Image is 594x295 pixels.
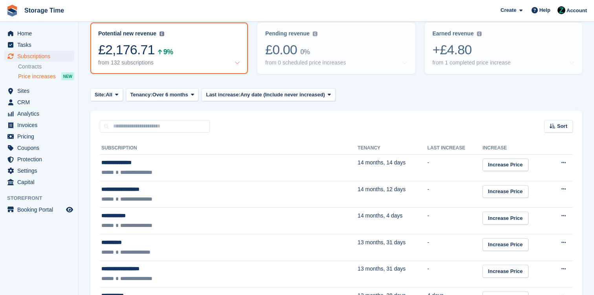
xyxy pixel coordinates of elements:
[90,88,123,101] button: Site: All
[482,159,528,171] a: Increase Price
[6,5,18,17] img: stora-icon-8386f47178a22dfd0bd8f6a31ec36ba5ce8667c1dd55bd0f319d3a0aa187defe.svg
[539,6,550,14] span: Help
[17,154,64,165] span: Protection
[566,7,587,15] span: Account
[18,72,74,81] a: Price increases NEW
[427,261,482,288] td: -
[4,108,74,119] a: menu
[357,142,427,155] th: Tenancy
[557,122,567,130] span: Sort
[17,204,64,215] span: Booking Portal
[427,142,482,155] th: Last increase
[240,91,325,99] span: Any date (Include never increased)
[4,154,74,165] a: menu
[163,49,173,55] div: 9%
[482,212,528,225] a: Increase Price
[18,63,74,70] a: Contracts
[357,212,402,219] span: 14 months, 4 days
[4,85,74,96] a: menu
[265,30,310,37] div: Pending revenue
[95,91,106,99] span: Site:
[202,88,335,101] button: Last increase: Any date (Include never increased)
[17,28,64,39] span: Home
[482,185,528,198] a: Increase Price
[427,155,482,181] td: -
[477,31,482,36] img: icon-info-grey-7440780725fd019a000dd9b08b2336e03edf1995a4989e88bcd33f0948082b44.svg
[4,165,74,176] a: menu
[17,85,64,96] span: Sites
[17,120,64,131] span: Invoices
[98,59,154,66] div: from 132 subscriptions
[4,142,74,153] a: menu
[18,73,56,80] span: Price increases
[433,42,574,58] div: +£4.80
[4,39,74,50] a: menu
[433,59,511,66] div: from 1 completed price increase
[17,165,64,176] span: Settings
[433,30,474,37] div: Earned revenue
[300,49,310,55] div: 0%
[106,91,112,99] span: All
[17,97,64,108] span: CRM
[357,239,405,245] span: 13 months, 31 days
[425,22,582,74] a: Earned revenue +£4.80 from 1 completed price increase
[206,91,240,99] span: Last increase:
[557,6,565,14] img: Zain Sarwar
[500,6,516,14] span: Create
[17,131,64,142] span: Pricing
[4,28,74,39] a: menu
[313,31,317,36] img: icon-info-grey-7440780725fd019a000dd9b08b2336e03edf1995a4989e88bcd33f0948082b44.svg
[4,131,74,142] a: menu
[4,51,74,62] a: menu
[90,22,248,74] a: Potential new revenue £2,176.71 9% from 132 subscriptions
[17,39,64,50] span: Tasks
[17,142,64,153] span: Coupons
[357,186,405,192] span: 14 months, 12 days
[257,22,415,74] a: Pending revenue £0.00 0% from 0 scheduled price increases
[4,120,74,131] a: menu
[7,194,78,202] span: Storefront
[126,88,199,101] button: Tenancy: Over 6 months
[65,205,74,214] a: Preview store
[21,4,67,17] a: Storage Time
[357,159,405,166] span: 14 months, 14 days
[4,204,74,215] a: menu
[4,177,74,188] a: menu
[17,51,64,62] span: Subscriptions
[130,91,152,99] span: Tenancy:
[482,142,549,155] th: Increase
[265,59,346,66] div: from 0 scheduled price increases
[482,238,528,251] a: Increase Price
[357,265,405,272] span: 13 months, 31 days
[100,142,357,155] th: Subscription
[427,181,482,208] td: -
[17,108,64,119] span: Analytics
[265,42,407,58] div: £0.00
[427,234,482,261] td: -
[152,91,188,99] span: Over 6 months
[482,265,528,278] a: Increase Price
[4,97,74,108] a: menu
[98,30,156,37] div: Potential new revenue
[17,177,64,188] span: Capital
[159,31,164,36] img: icon-info-grey-7440780725fd019a000dd9b08b2336e03edf1995a4989e88bcd33f0948082b44.svg
[61,72,74,80] div: NEW
[427,208,482,234] td: -
[98,42,240,58] div: £2,176.71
